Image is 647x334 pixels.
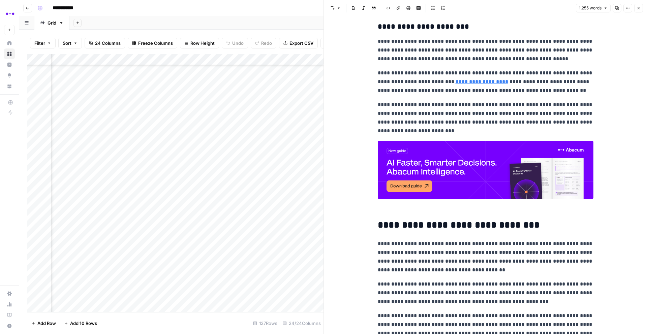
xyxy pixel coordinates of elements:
a: Browse [4,48,15,59]
button: Redo [251,38,276,48]
div: 127 Rows [250,318,280,329]
button: Sort [58,38,82,48]
a: Usage [4,299,15,310]
div: Grid [48,20,56,26]
span: Redo [261,40,272,46]
button: Export CSV [279,38,318,48]
button: Row Height [180,38,219,48]
span: 1,255 words [579,5,602,11]
span: 24 Columns [95,40,121,46]
span: Add Row [37,320,56,327]
a: Grid [34,16,69,30]
button: Freeze Columns [128,38,177,48]
span: Sort [63,40,71,46]
span: Add 10 Rows [70,320,97,327]
button: Add 10 Rows [60,318,101,329]
span: Filter [34,40,45,46]
span: Export CSV [289,40,313,46]
button: Help + Support [4,321,15,331]
button: Workspace: Abacum [4,5,15,22]
img: Abacum Logo [4,8,16,20]
a: Your Data [4,81,15,92]
a: Opportunities [4,70,15,81]
a: Settings [4,288,15,299]
span: Undo [232,40,244,46]
button: Filter [30,38,56,48]
div: 24/24 Columns [280,318,323,329]
a: Insights [4,59,15,70]
button: 1,255 words [576,4,611,12]
button: Undo [222,38,248,48]
span: Freeze Columns [138,40,173,46]
a: Learning Hub [4,310,15,321]
button: 24 Columns [85,38,125,48]
a: Home [4,38,15,48]
button: Add Row [27,318,60,329]
span: Row Height [190,40,215,46]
